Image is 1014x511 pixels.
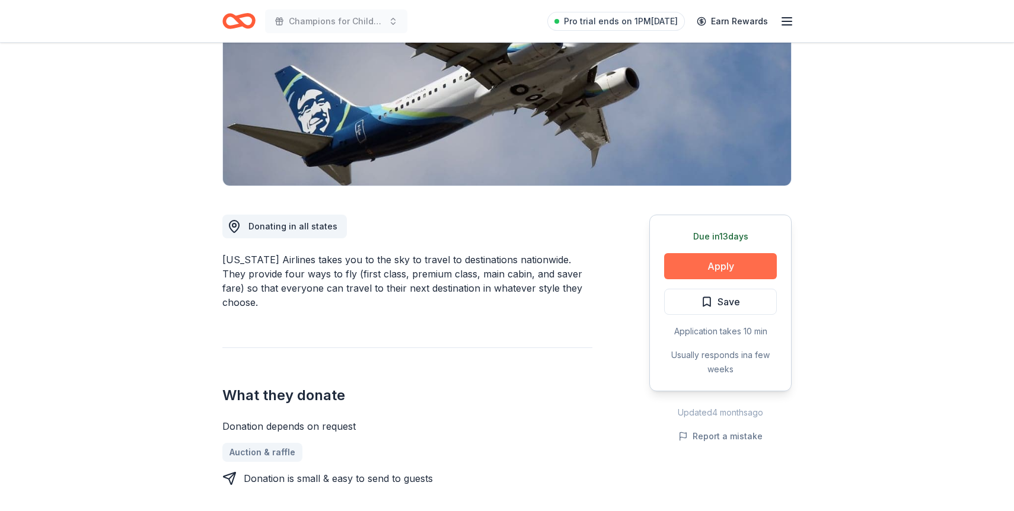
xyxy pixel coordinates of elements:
[718,294,740,309] span: Save
[222,253,592,309] div: [US_STATE] Airlines takes you to the sky to travel to destinations nationwide. They provide four ...
[564,14,678,28] span: Pro trial ends on 1PM[DATE]
[649,405,792,420] div: Updated 4 months ago
[265,9,407,33] button: Champions for Children
[244,471,433,486] div: Donation is small & easy to send to guests
[289,14,384,28] span: Champions for Children
[547,12,685,31] a: Pro trial ends on 1PM[DATE]
[664,229,777,244] div: Due in 13 days
[222,7,256,35] a: Home
[664,324,777,338] div: Application takes 10 min
[690,11,775,32] a: Earn Rewards
[678,429,763,443] button: Report a mistake
[222,419,592,433] div: Donation depends on request
[222,386,592,405] h2: What they donate
[222,443,302,462] a: Auction & raffle
[664,253,777,279] button: Apply
[248,221,337,231] span: Donating in all states
[664,348,777,376] div: Usually responds in a few weeks
[664,289,777,315] button: Save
